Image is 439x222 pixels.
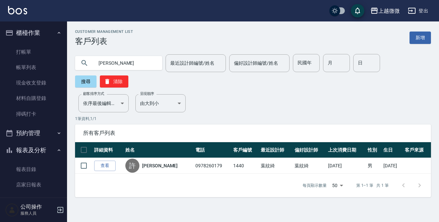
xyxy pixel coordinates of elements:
[5,203,19,217] img: Person
[366,142,382,158] th: 性別
[20,204,55,210] h5: 公司操作
[3,192,64,208] a: 互助日報表
[410,32,431,44] a: 新增
[259,158,293,174] td: 葉紋綺
[78,94,129,112] div: 依序最後編輯時間
[94,54,157,72] input: 搜尋關鍵字
[83,130,423,136] span: 所有客戶列表
[326,142,366,158] th: 上次消費日期
[92,142,124,158] th: 詳細資料
[3,60,64,75] a: 帳單列表
[194,158,232,174] td: 0978260179
[140,91,154,96] label: 呈現順序
[3,162,64,177] a: 報表目錄
[356,182,389,188] p: 第 1–1 筆 共 1 筆
[100,75,128,88] button: 清除
[293,142,326,158] th: 偏好設計師
[351,4,364,17] button: save
[232,142,259,158] th: 客戶編號
[366,158,382,174] td: 男
[142,162,178,169] a: [PERSON_NAME]
[382,158,403,174] td: [DATE]
[232,158,259,174] td: 1440
[329,176,346,195] div: 50
[75,75,97,88] button: 搜尋
[3,44,64,60] a: 打帳單
[75,116,431,122] p: 1 筆資料, 1 / 1
[3,91,64,106] a: 材料自購登錄
[8,6,27,14] img: Logo
[94,161,116,171] a: 查看
[75,30,133,34] h2: Customer Management List
[3,75,64,91] a: 現金收支登錄
[83,91,104,96] label: 顧客排序方式
[20,210,55,216] p: 服務人員
[326,158,366,174] td: [DATE]
[194,142,232,158] th: 電話
[75,37,133,46] h3: 客戶列表
[378,7,400,15] div: 上越微微
[368,4,402,18] button: 上越微微
[3,177,64,192] a: 店家日報表
[303,182,327,188] p: 每頁顯示數量
[382,142,403,158] th: 生日
[125,159,139,173] div: 許
[3,124,64,142] button: 預約管理
[3,24,64,42] button: 櫃檯作業
[405,5,431,17] button: 登出
[3,106,64,122] a: 掃碼打卡
[124,142,194,158] th: 姓名
[135,94,186,112] div: 由大到小
[403,142,431,158] th: 客戶來源
[293,158,326,174] td: 葉紋綺
[3,142,64,159] button: 報表及分析
[259,142,293,158] th: 最近設計師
